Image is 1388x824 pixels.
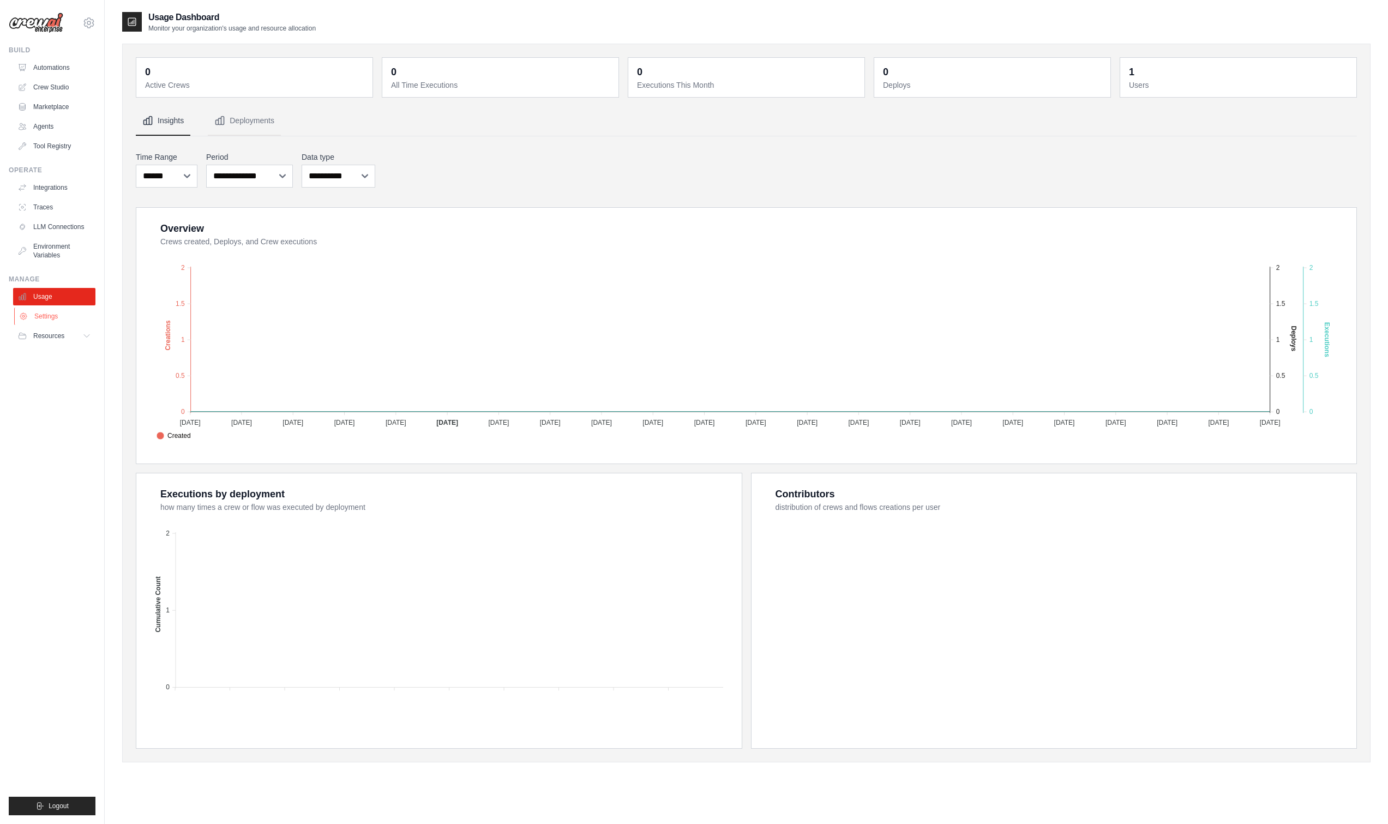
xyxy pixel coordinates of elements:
[9,46,95,55] div: Build
[13,327,95,345] button: Resources
[746,419,766,426] tspan: [DATE]
[49,802,69,810] span: Logout
[176,300,185,308] tspan: 1.5
[391,80,612,91] dt: All Time Executions
[164,320,172,351] text: Creations
[1309,336,1313,344] tspan: 1
[848,419,869,426] tspan: [DATE]
[637,64,642,80] div: 0
[208,106,281,136] button: Deployments
[206,152,293,163] label: Period
[181,408,185,416] tspan: 0
[160,486,285,502] div: Executions by deployment
[160,236,1343,247] dt: Crews created, Deploys, and Crew executions
[1309,372,1319,380] tspan: 0.5
[136,106,190,136] button: Insights
[436,419,458,426] tspan: [DATE]
[776,486,835,502] div: Contributors
[1276,336,1280,344] tspan: 1
[776,502,1344,513] dt: distribution of crews and flows creations per user
[1309,300,1319,308] tspan: 1.5
[302,152,375,163] label: Data type
[145,64,151,80] div: 0
[900,419,921,426] tspan: [DATE]
[13,288,95,305] a: Usage
[591,419,612,426] tspan: [DATE]
[145,80,366,91] dt: Active Crews
[33,332,64,340] span: Resources
[1208,419,1229,426] tspan: [DATE]
[1276,264,1280,272] tspan: 2
[1260,419,1281,426] tspan: [DATE]
[637,80,858,91] dt: Executions This Month
[9,275,95,284] div: Manage
[1054,419,1075,426] tspan: [DATE]
[13,137,95,155] a: Tool Registry
[166,530,170,537] tspan: 2
[797,419,818,426] tspan: [DATE]
[154,576,162,633] text: Cumulative Count
[166,683,170,691] tspan: 0
[883,80,1104,91] dt: Deploys
[180,419,201,426] tspan: [DATE]
[642,419,663,426] tspan: [DATE]
[488,419,509,426] tspan: [DATE]
[13,179,95,196] a: Integrations
[951,419,972,426] tspan: [DATE]
[9,797,95,815] button: Logout
[9,166,95,175] div: Operate
[231,419,252,426] tspan: [DATE]
[1323,322,1331,357] text: Executions
[136,106,1357,136] nav: Tabs
[1129,80,1350,91] dt: Users
[166,606,170,614] tspan: 1
[181,264,185,272] tspan: 2
[148,24,316,33] p: Monitor your organization's usage and resource allocation
[160,502,729,513] dt: how many times a crew or flow was executed by deployment
[694,419,715,426] tspan: [DATE]
[176,372,185,380] tspan: 0.5
[1309,264,1313,272] tspan: 2
[1276,300,1285,308] tspan: 1.5
[157,431,191,441] span: Created
[1290,326,1297,351] text: Deploys
[13,79,95,96] a: Crew Studio
[13,218,95,236] a: LLM Connections
[13,98,95,116] a: Marketplace
[283,419,303,426] tspan: [DATE]
[1129,64,1134,80] div: 1
[391,64,396,80] div: 0
[14,308,97,325] a: Settings
[1105,419,1126,426] tspan: [DATE]
[883,64,888,80] div: 0
[386,419,406,426] tspan: [DATE]
[1276,372,1285,380] tspan: 0.5
[1276,408,1280,416] tspan: 0
[1002,419,1023,426] tspan: [DATE]
[540,419,561,426] tspan: [DATE]
[13,238,95,264] a: Environment Variables
[1309,408,1313,416] tspan: 0
[136,152,197,163] label: Time Range
[13,199,95,216] a: Traces
[160,221,204,236] div: Overview
[1157,419,1177,426] tspan: [DATE]
[334,419,355,426] tspan: [DATE]
[9,13,63,33] img: Logo
[13,59,95,76] a: Automations
[13,118,95,135] a: Agents
[148,11,316,24] h2: Usage Dashboard
[181,336,185,344] tspan: 1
